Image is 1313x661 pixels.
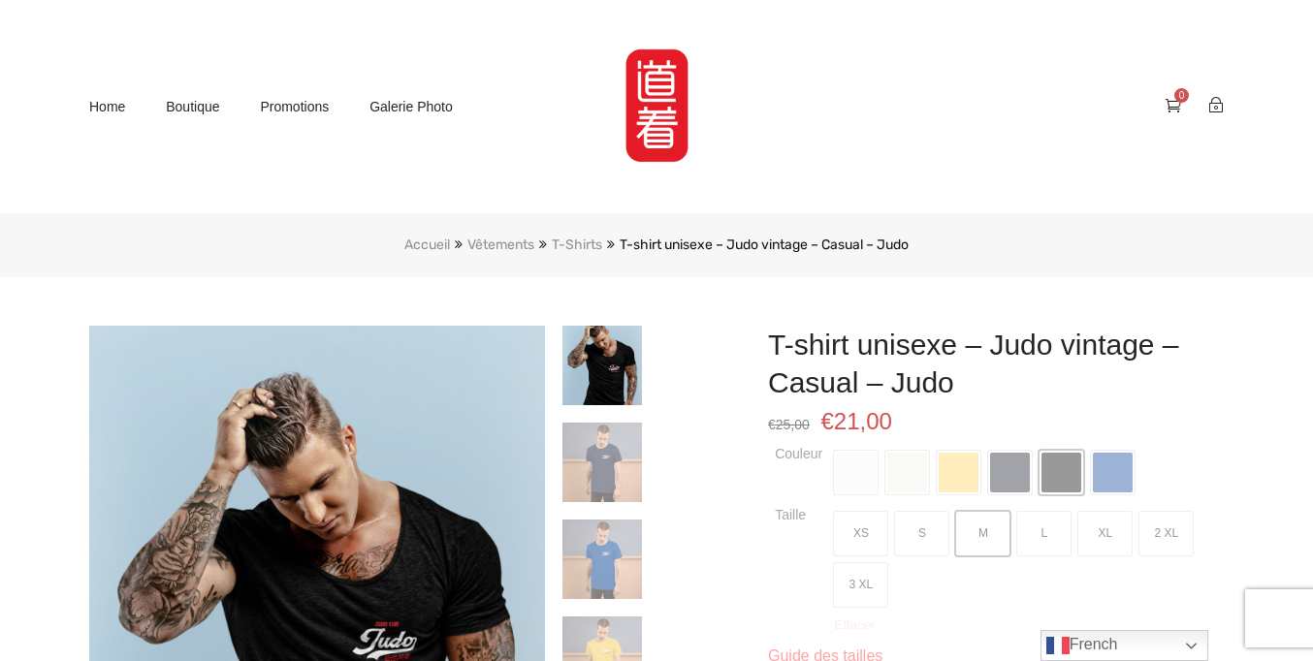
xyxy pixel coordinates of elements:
[768,417,776,432] span: €
[1046,634,1070,657] img: fr
[1041,630,1208,661] a: French
[821,408,892,434] bdi: 21,00
[1166,97,1181,113] a: 0
[166,92,219,122] a: Boutique
[369,92,453,122] a: Galerie photo
[1174,88,1189,103] span: 0
[602,233,909,258] li: T-shirt unisexe – Judo vintage – Casual – Judo
[768,326,1224,401] h1: T-shirt unisexe – Judo vintage – Casual – Judo
[404,236,450,253] a: Accueil
[552,236,602,253] a: T-Shirts
[608,34,706,179] img: MartialShirt
[821,408,834,434] span: €
[768,417,810,432] bdi: 25,00
[260,92,329,122] a: Promotions
[89,92,125,122] a: Home
[467,236,534,253] a: Vêtements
